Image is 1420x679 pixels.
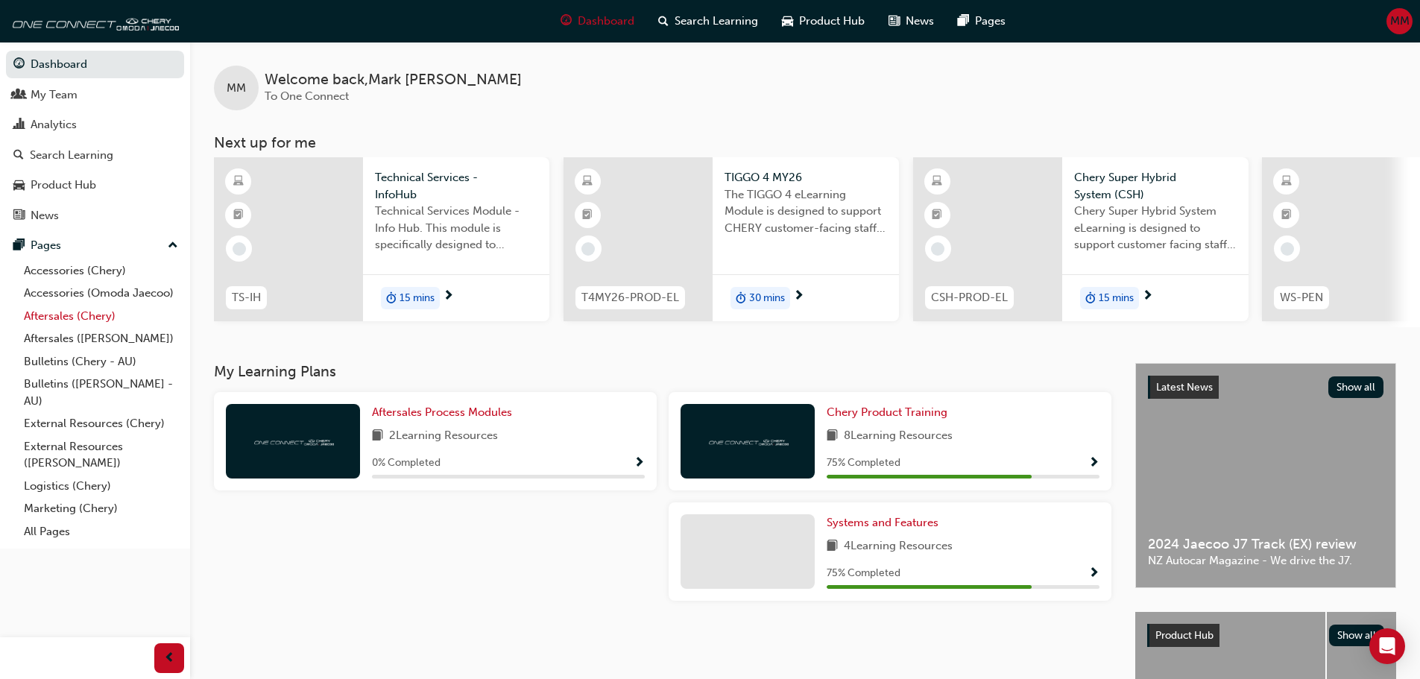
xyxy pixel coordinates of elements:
[6,48,184,232] button: DashboardMy TeamAnalyticsSearch LearningProduct HubNews
[18,435,184,475] a: External Resources ([PERSON_NAME])
[877,6,946,37] a: news-iconNews
[31,177,96,194] div: Product Hub
[233,172,244,192] span: learningResourceType_ELEARNING-icon
[675,13,758,30] span: Search Learning
[6,232,184,259] button: Pages
[1155,629,1214,642] span: Product Hub
[6,111,184,139] a: Analytics
[844,537,953,556] span: 4 Learning Resources
[13,89,25,102] span: people-icon
[1085,288,1096,308] span: duration-icon
[18,475,184,498] a: Logistics (Chery)
[770,6,877,37] a: car-iconProduct Hub
[931,289,1008,306] span: CSH-PROD-EL
[889,12,900,31] span: news-icon
[1369,628,1405,664] div: Open Intercom Messenger
[634,454,645,473] button: Show Progress
[372,404,518,421] a: Aftersales Process Modules
[799,13,865,30] span: Product Hub
[168,236,178,256] span: up-icon
[265,89,349,103] span: To One Connect
[1329,625,1385,646] button: Show all
[1142,290,1153,303] span: next-icon
[658,12,669,31] span: search-icon
[31,207,59,224] div: News
[6,202,184,230] a: News
[1088,454,1099,473] button: Show Progress
[549,6,646,37] a: guage-iconDashboard
[582,172,593,192] span: learningResourceType_ELEARNING-icon
[13,179,25,192] span: car-icon
[18,259,184,282] a: Accessories (Chery)
[827,455,900,472] span: 75 % Completed
[375,169,537,203] span: Technical Services - InfoHub
[252,434,334,448] img: oneconnect
[581,242,595,256] span: learningRecordVerb_NONE-icon
[6,51,184,78] a: Dashboard
[18,412,184,435] a: External Resources (Chery)
[400,290,435,307] span: 15 mins
[932,206,942,225] span: booktick-icon
[1328,376,1384,398] button: Show all
[265,72,522,89] span: Welcome back , Mark [PERSON_NAME]
[844,427,953,446] span: 8 Learning Resources
[31,237,61,254] div: Pages
[13,239,25,253] span: pages-icon
[18,327,184,350] a: Aftersales ([PERSON_NAME])
[13,119,25,132] span: chart-icon
[386,288,397,308] span: duration-icon
[227,80,246,97] span: MM
[1148,552,1383,569] span: NZ Autocar Magazine - We drive the J7.
[634,457,645,470] span: Show Progress
[725,169,887,186] span: TIGGO 4 MY26
[827,537,838,556] span: book-icon
[30,147,113,164] div: Search Learning
[561,12,572,31] span: guage-icon
[375,203,537,253] span: Technical Services Module - Info Hub. This module is specifically designed to address the require...
[443,290,454,303] span: next-icon
[782,12,793,31] span: car-icon
[233,206,244,225] span: booktick-icon
[18,305,184,328] a: Aftersales (Chery)
[578,13,634,30] span: Dashboard
[1148,536,1383,553] span: 2024 Jaecoo J7 Track (EX) review
[827,565,900,582] span: 75 % Completed
[6,142,184,169] a: Search Learning
[190,134,1420,151] h3: Next up for me
[827,514,944,531] a: Systems and Features
[1390,13,1410,30] span: MM
[1281,172,1292,192] span: learningResourceType_ELEARNING-icon
[372,427,383,446] span: book-icon
[6,81,184,109] a: My Team
[164,649,175,668] span: prev-icon
[1281,242,1294,256] span: learningRecordVerb_NONE-icon
[749,290,785,307] span: 30 mins
[1099,290,1134,307] span: 15 mins
[31,116,77,133] div: Analytics
[18,282,184,305] a: Accessories (Omoda Jaecoo)
[564,157,899,321] a: T4MY26-PROD-ELTIGGO 4 MY26The TIGGO 4 eLearning Module is designed to support CHERY customer-faci...
[1148,376,1383,399] a: Latest NewsShow all
[233,242,246,256] span: learningRecordVerb_NONE-icon
[725,186,887,237] span: The TIGGO 4 eLearning Module is designed to support CHERY customer-facing staff with the product ...
[7,6,179,36] img: oneconnect
[707,434,789,448] img: oneconnect
[827,516,938,529] span: Systems and Features
[958,12,969,31] span: pages-icon
[1088,567,1099,581] span: Show Progress
[1135,363,1396,588] a: Latest NewsShow all2024 Jaecoo J7 Track (EX) reviewNZ Autocar Magazine - We drive the J7.
[932,172,942,192] span: learningResourceType_ELEARNING-icon
[18,373,184,412] a: Bulletins ([PERSON_NAME] - AU)
[13,58,25,72] span: guage-icon
[1156,381,1213,394] span: Latest News
[31,86,78,104] div: My Team
[1088,564,1099,583] button: Show Progress
[18,497,184,520] a: Marketing (Chery)
[13,149,24,162] span: search-icon
[372,455,441,472] span: 0 % Completed
[793,290,804,303] span: next-icon
[1088,457,1099,470] span: Show Progress
[646,6,770,37] a: search-iconSearch Learning
[827,405,947,419] span: Chery Product Training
